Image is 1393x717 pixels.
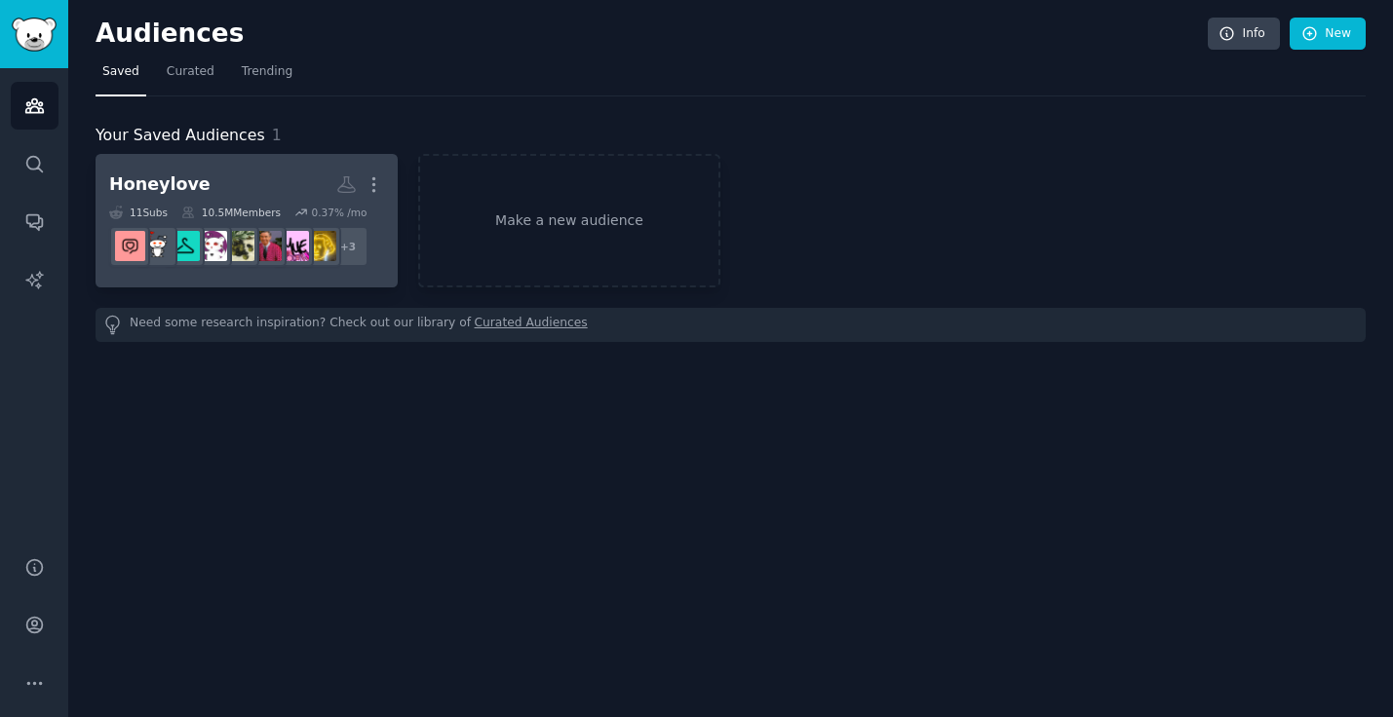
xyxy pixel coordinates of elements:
a: Curated Audiences [475,315,588,335]
img: GummySearch logo [12,18,57,52]
img: makeupexchange [279,231,309,261]
a: New [1290,18,1366,51]
span: Curated [167,63,214,81]
a: Curated [160,57,221,96]
div: 11 Sub s [109,206,168,219]
div: Need some research inspiration? Check out our library of [96,308,1366,342]
img: weddingdress [115,231,145,261]
span: Trending [242,63,292,81]
span: Saved [102,63,139,81]
img: MakeupAddiction [197,231,227,261]
img: weddingplanning [142,231,173,261]
a: Saved [96,57,146,96]
div: Honeylove [109,172,211,197]
img: MakeupLounge [252,231,282,261]
span: 1 [272,126,282,144]
a: Honeylove11Subs10.5MMembers0.37% /mo+3FriendsofthePodmakeupexchangeMakeupLoungeOliveMUAMakeupAddi... [96,154,398,287]
span: Your Saved Audiences [96,124,265,148]
div: 10.5M Members [181,206,281,219]
img: FriendsofthePod [306,231,336,261]
h2: Audiences [96,19,1208,50]
div: + 3 [328,226,368,267]
img: PlusSizeFashion [170,231,200,261]
img: OliveMUA [224,231,254,261]
a: Info [1208,18,1280,51]
div: 0.37 % /mo [311,206,367,219]
a: Trending [235,57,299,96]
a: Make a new audience [418,154,720,287]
